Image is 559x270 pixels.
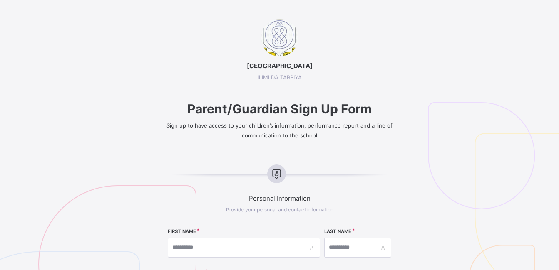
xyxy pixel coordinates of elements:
[140,74,420,81] span: ILIMI DA TARBIYA
[168,228,196,234] label: FIRST NAME
[226,206,333,213] span: Provide your personal and contact information
[324,228,351,234] label: LAST NAME
[166,122,393,139] span: Sign up to have access to your children’s information, performance report and a line of communica...
[140,101,420,116] span: Parent/Guardian Sign Up Form
[140,62,420,70] span: [GEOGRAPHIC_DATA]
[140,194,420,202] span: Personal Information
